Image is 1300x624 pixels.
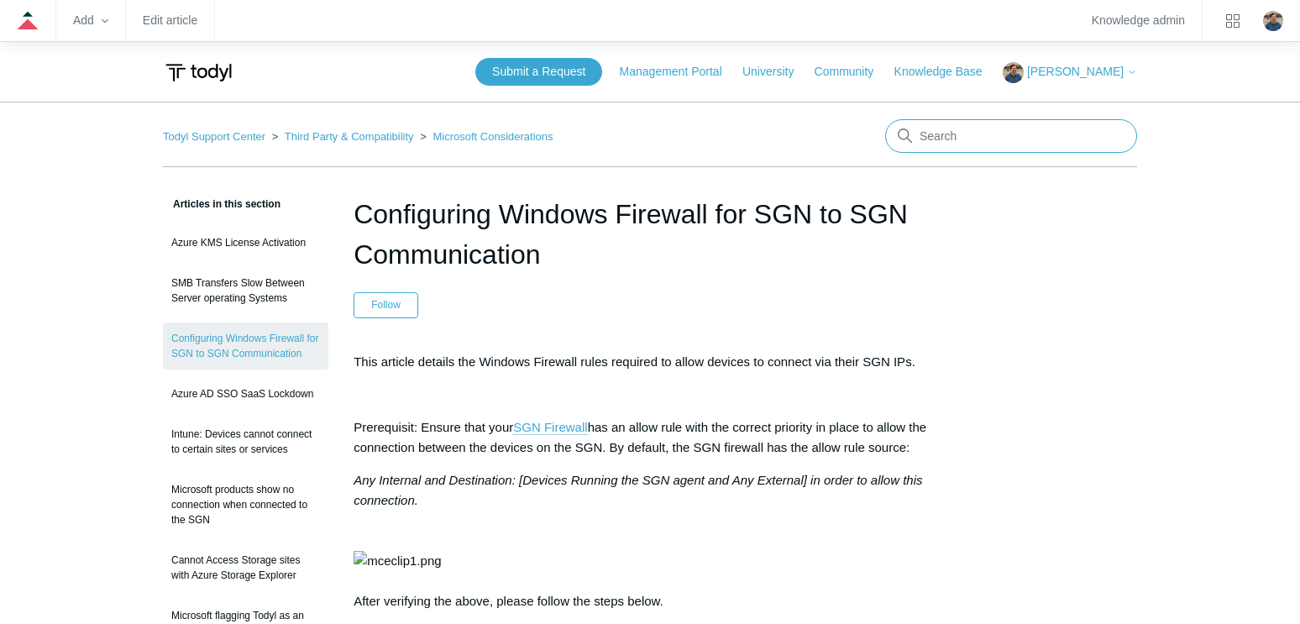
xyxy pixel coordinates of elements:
[354,470,946,611] p: After verifying the above, please follow the steps below.
[285,130,414,143] a: Third Party & Compatibility
[354,352,946,372] p: This article details the Windows Firewall rules required to allow devices to connect via their SG...
[269,130,417,143] li: Third Party & Compatibility
[1003,62,1137,83] button: [PERSON_NAME]
[432,130,553,143] a: Microsoft Considerations
[163,130,269,143] li: Todyl Support Center
[163,474,328,536] a: Microsoft products show no connection when connected to the SGN
[143,16,197,25] a: Edit article
[163,322,328,370] a: Configuring Windows Firewall for SGN to SGN Communication
[417,130,553,143] li: Microsoft Considerations
[163,418,328,465] a: Intune: Devices cannot connect to certain sites or services
[354,292,418,317] button: Follow Article
[163,267,328,314] a: SMB Transfers Slow Between Server operating Systems
[354,417,946,458] p: Prerequisit: Ensure that your has an allow rule with the correct priority in place to allow the c...
[163,227,328,259] a: Azure KMS License Activation
[163,198,280,210] span: Articles in this section
[163,57,234,88] img: Todyl Support Center Help Center home page
[354,473,922,507] em: Any Internal and Destination: [Devices Running the SGN agent and Any External] in order to allow ...
[1263,11,1283,31] zd-hc-trigger: Click your profile icon to open the profile menu
[885,119,1137,153] input: Search
[1027,65,1124,78] span: [PERSON_NAME]
[354,551,441,571] img: mceclip1.png
[475,58,602,86] a: Submit a Request
[620,63,739,81] a: Management Portal
[894,63,999,81] a: Knowledge Base
[354,194,946,275] h1: Configuring Windows Firewall for SGN to SGN Communication
[163,544,328,591] a: Cannot Access Storage sites with Azure Storage Explorer
[742,63,810,81] a: University
[163,378,328,410] a: Azure AD SSO SaaS Lockdown
[163,130,265,143] a: Todyl Support Center
[513,420,587,435] a: SGN Firewall
[1092,16,1185,25] a: Knowledge admin
[1263,11,1283,31] img: user avatar
[815,63,891,81] a: Community
[73,16,108,25] zd-hc-trigger: Add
